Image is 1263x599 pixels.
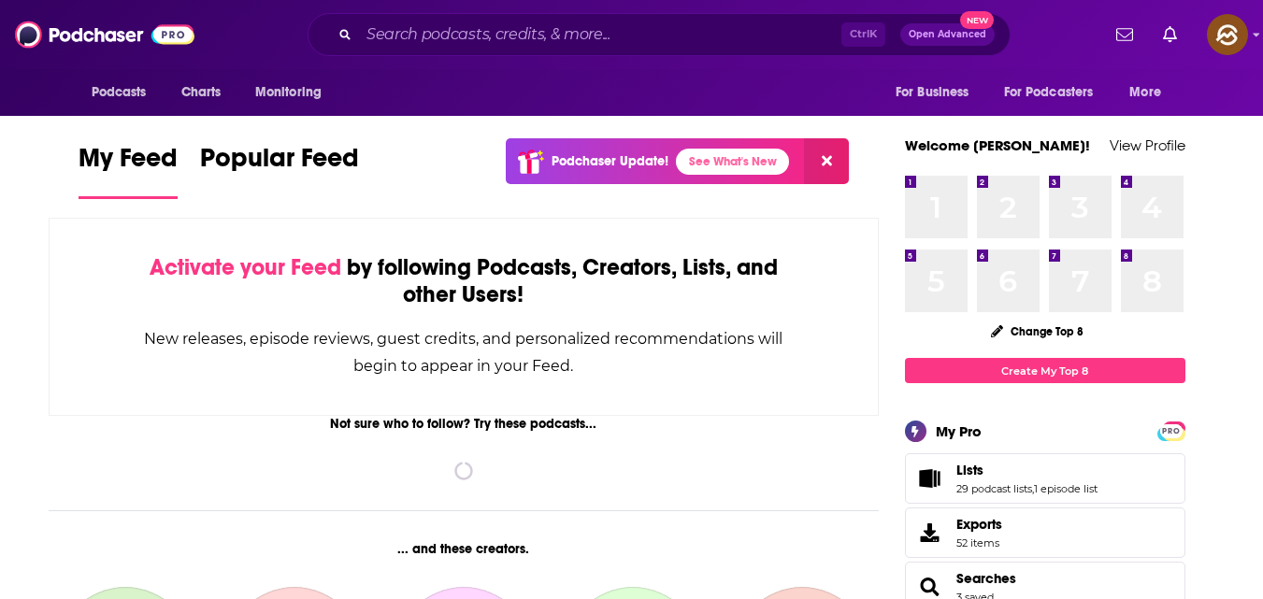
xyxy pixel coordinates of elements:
span: Monitoring [255,79,322,106]
span: Popular Feed [200,142,359,185]
span: Lists [905,453,1185,504]
a: Charts [169,75,233,110]
div: Search podcasts, credits, & more... [308,13,1011,56]
button: open menu [242,75,346,110]
a: Lists [956,462,1098,478]
button: Show profile menu [1207,14,1248,55]
button: open menu [992,75,1121,110]
a: Show notifications dropdown [1109,19,1141,50]
a: Exports [905,507,1185,558]
img: Podchaser - Follow, Share and Rate Podcasts [15,17,194,52]
button: Change Top 8 [980,320,1096,343]
div: Not sure who to follow? Try these podcasts... [49,416,880,432]
button: Open AdvancedNew [900,23,995,46]
span: Ctrl K [841,22,885,47]
span: For Podcasters [1004,79,1094,106]
span: Activate your Feed [150,253,341,281]
a: My Feed [79,142,178,199]
span: , [1032,482,1034,495]
img: User Profile [1207,14,1248,55]
span: More [1129,79,1161,106]
a: 29 podcast lists [956,482,1032,495]
a: Popular Feed [200,142,359,199]
a: View Profile [1110,136,1185,154]
button: open menu [79,75,171,110]
a: PRO [1160,423,1183,437]
span: Logged in as hey85204 [1207,14,1248,55]
span: 52 items [956,536,1002,549]
a: 1 episode list [1034,482,1098,495]
input: Search podcasts, credits, & more... [359,20,841,50]
span: Exports [911,520,949,546]
span: Podcasts [92,79,147,106]
a: Lists [911,465,949,492]
div: New releases, episode reviews, guest credits, and personalized recommendations will begin to appe... [143,325,785,379]
span: PRO [1160,424,1183,438]
span: My Feed [79,142,178,185]
span: Open Advanced [909,30,986,39]
span: Exports [956,516,1002,533]
a: Show notifications dropdown [1155,19,1184,50]
span: New [960,11,994,29]
button: open menu [883,75,993,110]
a: See What's New [676,149,789,175]
a: Welcome [PERSON_NAME]! [905,136,1090,154]
span: Charts [181,79,222,106]
span: Lists [956,462,983,478]
div: ... and these creators. [49,541,880,557]
div: My Pro [936,422,982,440]
a: Create My Top 8 [905,358,1185,383]
div: by following Podcasts, Creators, Lists, and other Users! [143,254,785,308]
a: Searches [956,570,1016,587]
p: Podchaser Update! [552,153,668,169]
span: For Business [896,79,969,106]
button: open menu [1116,75,1184,110]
